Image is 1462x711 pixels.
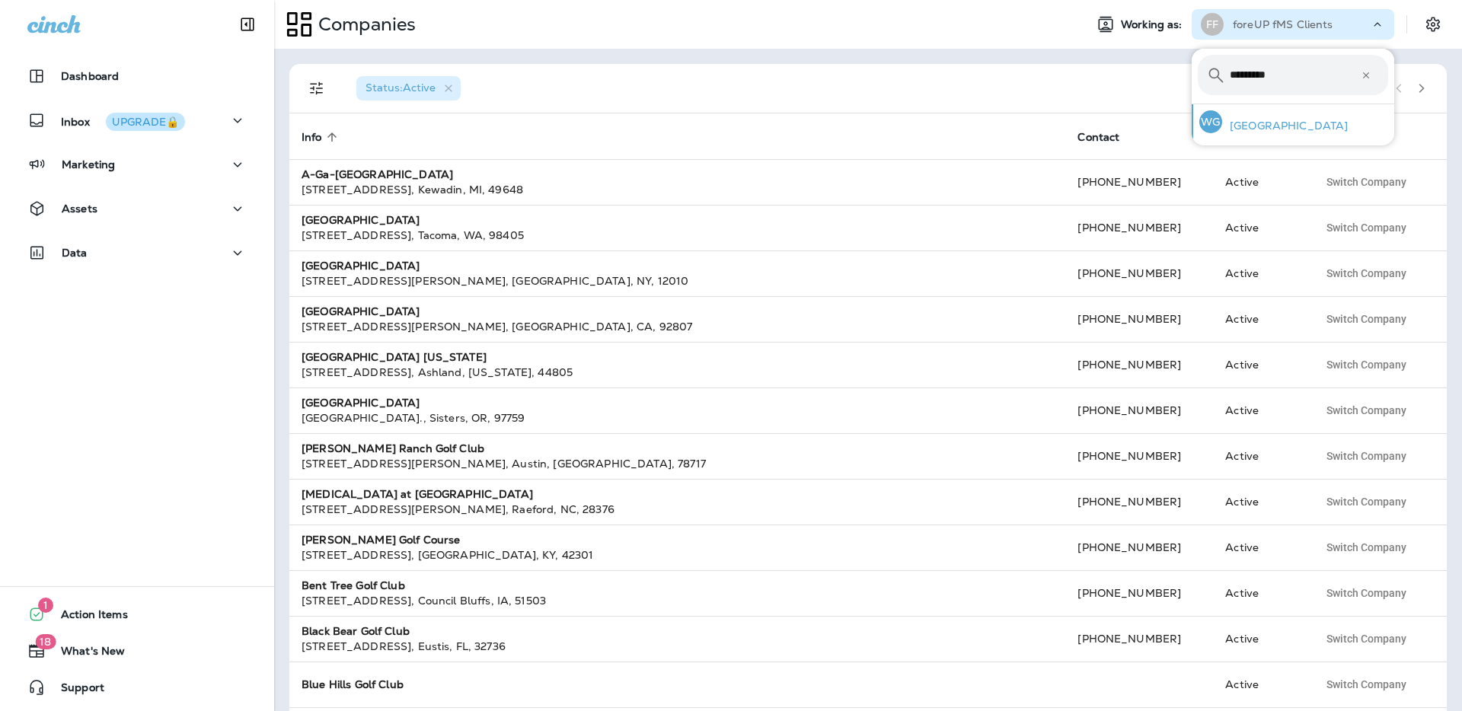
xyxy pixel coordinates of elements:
span: Switch Company [1326,405,1406,416]
span: Switch Company [1326,633,1406,644]
strong: Blue Hills Golf Club [302,678,404,691]
button: Switch Company [1318,673,1415,696]
p: Data [62,247,88,259]
button: 1Action Items [15,599,259,630]
button: Switch Company [1318,308,1415,330]
span: Status : Active [365,81,436,94]
div: [STREET_ADDRESS] , Tacoma , WA , 98405 [302,228,1053,243]
span: Switch Company [1326,679,1406,690]
button: Collapse Sidebar [226,9,269,40]
div: [GEOGRAPHIC_DATA]. , Sisters , OR , 97759 [302,410,1053,426]
strong: A-Ga-[GEOGRAPHIC_DATA] [302,167,453,181]
p: Inbox [61,113,185,129]
button: Switch Company [1318,445,1415,467]
span: Switch Company [1326,177,1406,187]
p: Marketing [62,158,115,171]
td: Active [1213,616,1306,662]
td: Active [1213,342,1306,387]
button: InboxUPGRADE🔒 [15,105,259,136]
td: [PHONE_NUMBER] [1065,616,1213,662]
td: Active [1213,296,1306,342]
button: Switch Company [1318,582,1415,604]
div: FF [1201,13,1224,36]
span: Contact [1077,131,1119,144]
span: Working as: [1121,18,1186,31]
strong: [GEOGRAPHIC_DATA] [US_STATE] [302,350,487,364]
button: UPGRADE🔒 [106,113,185,131]
strong: [GEOGRAPHIC_DATA] [302,304,420,318]
td: Active [1213,205,1306,250]
strong: Black Bear Golf Club [302,624,410,638]
button: Dashboard [15,61,259,91]
button: Settings [1419,11,1447,38]
div: [STREET_ADDRESS] , Ashland , [US_STATE] , 44805 [302,365,1053,380]
button: Switch Company [1318,490,1415,513]
span: Switch Company [1326,359,1406,370]
td: Active [1213,524,1306,570]
button: Switch Company [1318,627,1415,650]
strong: [MEDICAL_DATA] at [GEOGRAPHIC_DATA] [302,487,533,501]
strong: Bent Tree Golf Club [302,579,405,592]
span: Switch Company [1326,542,1406,553]
span: Switch Company [1326,588,1406,598]
div: [STREET_ADDRESS][PERSON_NAME] , Raeford , NC , 28376 [302,502,1053,517]
button: Support [15,672,259,703]
button: Switch Company [1318,536,1415,559]
div: UPGRADE🔒 [112,116,179,127]
span: Contact [1077,130,1139,144]
span: 1 [38,598,53,613]
div: WG [1199,110,1222,133]
div: [STREET_ADDRESS] , [GEOGRAPHIC_DATA] , KY , 42301 [302,547,1053,563]
button: Assets [15,193,259,224]
td: Active [1213,250,1306,296]
span: 18 [35,634,56,649]
td: [PHONE_NUMBER] [1065,570,1213,616]
div: [STREET_ADDRESS] , Kewadin , MI , 49648 [302,182,1053,197]
button: Marketing [15,149,259,180]
span: Switch Company [1326,268,1406,279]
p: Companies [312,13,416,36]
span: Support [46,681,104,700]
span: Info [302,130,342,144]
p: Dashboard [61,70,119,82]
td: Active [1213,159,1306,205]
p: foreUP fMS Clients [1233,18,1333,30]
button: Switch Company [1318,171,1415,193]
td: [PHONE_NUMBER] [1065,159,1213,205]
td: [PHONE_NUMBER] [1065,524,1213,570]
button: Switch Company [1318,216,1415,239]
span: What's New [46,645,125,663]
div: Status:Active [356,76,461,100]
div: [STREET_ADDRESS][PERSON_NAME] , [GEOGRAPHIC_DATA] , NY , 12010 [302,273,1053,289]
span: Switch Company [1326,222,1406,233]
div: [STREET_ADDRESS][PERSON_NAME] , Austin , [GEOGRAPHIC_DATA] , 78717 [302,456,1053,471]
span: Action Items [46,608,128,627]
div: [STREET_ADDRESS] , Eustis , FL , 32736 [302,639,1053,654]
td: [PHONE_NUMBER] [1065,479,1213,524]
span: Info [302,131,322,144]
td: Active [1213,387,1306,433]
td: Active [1213,479,1306,524]
td: [PHONE_NUMBER] [1065,250,1213,296]
strong: [GEOGRAPHIC_DATA] [302,396,420,410]
td: Active [1213,570,1306,616]
td: [PHONE_NUMBER] [1065,205,1213,250]
strong: [PERSON_NAME] Golf Course [302,533,461,547]
strong: [PERSON_NAME] Ranch Golf Club [302,442,484,455]
td: Active [1213,662,1306,707]
button: Filters [302,73,332,104]
button: Data [15,238,259,268]
p: Assets [62,202,97,215]
span: Switch Company [1326,496,1406,507]
td: Active [1213,433,1306,479]
p: [GEOGRAPHIC_DATA] [1222,120,1348,132]
strong: [GEOGRAPHIC_DATA] [302,259,420,273]
button: WG[GEOGRAPHIC_DATA] [1192,104,1394,139]
td: [PHONE_NUMBER] [1065,387,1213,433]
button: Switch Company [1318,353,1415,376]
div: [STREET_ADDRESS] , Council Bluffs , IA , 51503 [302,593,1053,608]
span: Switch Company [1326,451,1406,461]
td: [PHONE_NUMBER] [1065,296,1213,342]
strong: [GEOGRAPHIC_DATA] [302,213,420,227]
button: Switch Company [1318,399,1415,422]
